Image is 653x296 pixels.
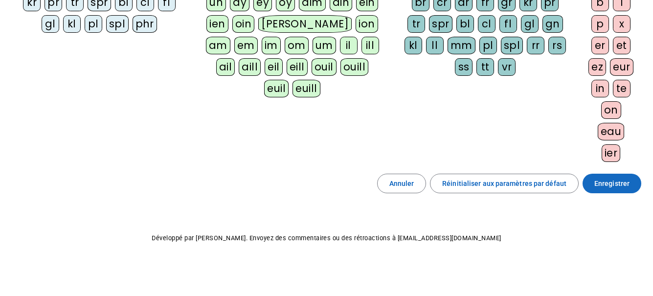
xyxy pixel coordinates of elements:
[548,37,566,54] div: rs
[479,37,497,54] div: pl
[63,15,81,33] div: kl
[234,37,258,54] div: em
[265,58,283,76] div: eil
[407,15,425,33] div: tr
[429,15,452,33] div: spr
[42,15,59,33] div: gl
[583,174,641,193] button: Enregistrer
[498,58,516,76] div: vr
[293,80,320,97] div: euill
[426,37,444,54] div: ll
[285,37,309,54] div: om
[527,37,544,54] div: rr
[85,15,102,33] div: pl
[206,15,228,33] div: ien
[361,37,379,54] div: ill
[206,37,230,54] div: am
[405,37,422,54] div: kl
[613,37,630,54] div: et
[478,15,495,33] div: cl
[430,174,579,193] button: Réinitialiser aux paramètres par défaut
[476,58,494,76] div: tt
[601,101,621,119] div: on
[340,37,358,54] div: il
[499,15,517,33] div: fl
[591,37,609,54] div: er
[602,144,621,162] div: ier
[448,37,475,54] div: mm
[613,80,630,97] div: te
[442,178,566,189] span: Réinitialiser aux paramètres par défaut
[610,58,633,76] div: eur
[598,123,625,140] div: eau
[456,15,474,33] div: bl
[521,15,539,33] div: gl
[258,15,352,33] div: [PERSON_NAME]
[455,58,473,76] div: ss
[613,15,630,33] div: x
[106,15,129,33] div: spl
[8,232,645,244] p: Développé par [PERSON_NAME]. Envoyez des commentaires ou des rétroactions à [EMAIL_ADDRESS][DOMAI...
[389,178,414,189] span: Annuler
[264,80,289,97] div: euil
[239,58,261,76] div: aill
[501,37,523,54] div: spl
[262,37,281,54] div: im
[340,58,368,76] div: ouill
[287,58,308,76] div: eill
[356,15,378,33] div: ion
[312,58,337,76] div: ouil
[313,37,336,54] div: um
[591,80,609,97] div: in
[594,178,630,189] span: Enregistrer
[591,15,609,33] div: p
[588,58,606,76] div: ez
[377,174,427,193] button: Annuler
[542,15,563,33] div: gn
[133,15,158,33] div: phr
[216,58,235,76] div: ail
[232,15,255,33] div: oin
